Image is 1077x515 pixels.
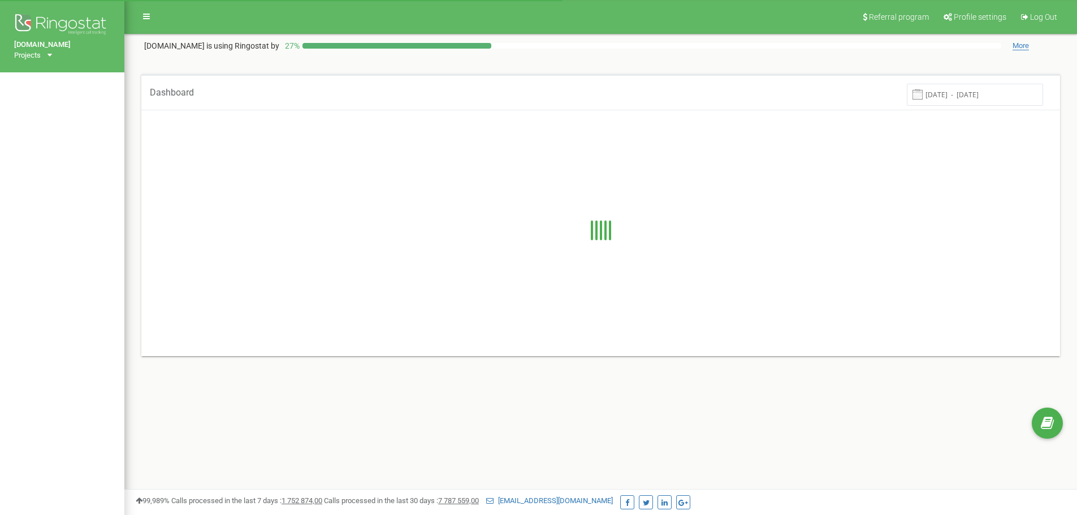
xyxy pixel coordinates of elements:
span: Dashboard [150,87,194,98]
img: Ringostat logo [14,11,110,40]
span: Calls processed in the last 7 days : [171,496,322,505]
span: 99,989% [136,496,170,505]
span: is using Ringostat by [206,41,279,50]
span: Calls processed in the last 30 days : [324,496,479,505]
p: [DOMAIN_NAME] [144,40,279,51]
u: 7 787 559,00 [438,496,479,505]
a: [DOMAIN_NAME] [14,40,110,50]
span: More [1013,41,1029,50]
u: 1 752 874,00 [282,496,322,505]
a: [EMAIL_ADDRESS][DOMAIN_NAME] [486,496,613,505]
p: 27 % [279,40,302,51]
span: Referral program [869,12,929,21]
span: Profile settings [954,12,1006,21]
div: Projects [14,50,41,61]
span: Log Out [1030,12,1057,21]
